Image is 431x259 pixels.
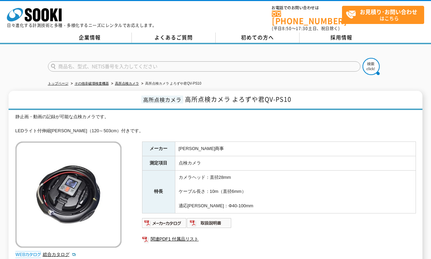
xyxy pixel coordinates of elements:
[282,25,292,32] span: 8:50
[187,222,232,227] a: 取扱説明書
[142,156,175,171] th: 測定項目
[142,218,187,229] img: メーカーカタログ
[346,6,424,23] span: はこちら
[187,218,232,229] img: 取扱説明書
[142,142,175,156] th: メーカー
[15,113,416,135] div: 静止画・動画の記録が可能な点検カメラです。 LEDライト付伸縮[PERSON_NAME]（120～503cm）付きです。
[115,82,139,85] a: 高所点検カメラ
[241,34,274,41] span: 初めての方へ
[360,8,417,16] strong: お見積り･お問い合わせ
[296,25,308,32] span: 17:30
[142,222,187,227] a: メーカーカタログ
[185,95,291,104] span: 高所点検カメラ よろずや君QV-PS10
[15,251,41,258] img: webカタログ
[15,141,122,248] img: 高所点検カメラ よろずや君QV-PS10
[175,170,416,213] td: カメラヘッド：直径28mm ケーブル長さ：10m（直径6mm） 適応[PERSON_NAME]：Φ40-100mm
[141,96,183,103] span: 高所点検カメラ
[363,58,380,75] img: btn_search.png
[342,6,424,24] a: お見積り･お問い合わせはこちら
[272,25,340,32] span: (平日 ～ 土日、祝日除く)
[75,82,109,85] a: その他非破壊検査機器
[140,80,201,87] li: 高所点検カメラ よろずや君QV-PS10
[43,252,76,257] a: 総合カタログ
[132,33,216,43] a: よくあるご質問
[7,23,157,27] p: 日々進化する計測技術と多種・多様化するニーズにレンタルでお応えします。
[175,156,416,171] td: 点検カメラ
[216,33,300,43] a: 初めての方へ
[272,6,342,10] span: お電話でのお問い合わせは
[300,33,383,43] a: 採用情報
[175,142,416,156] td: [PERSON_NAME]商事
[48,82,68,85] a: トップページ
[48,61,360,72] input: 商品名、型式、NETIS番号を入力してください
[272,11,342,25] a: [PHONE_NUMBER]
[142,235,416,244] a: 関連PDF1 付属品リスト
[48,33,132,43] a: 企業情報
[142,170,175,213] th: 特長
